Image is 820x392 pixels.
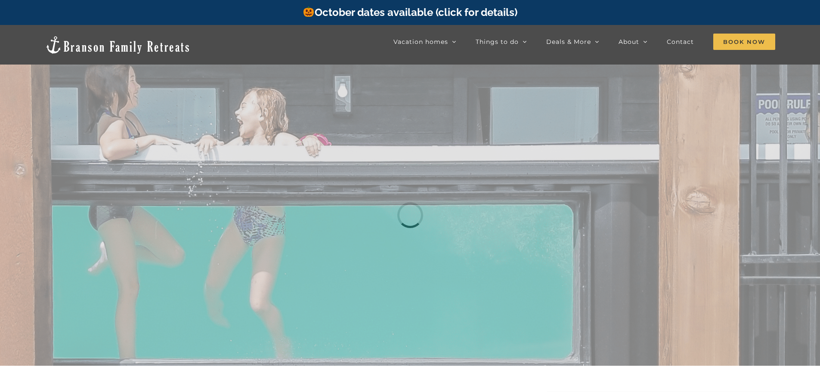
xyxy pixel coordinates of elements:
[45,35,191,55] img: Branson Family Retreats Logo
[393,33,775,50] nav: Main Menu
[546,39,591,45] span: Deals & More
[667,39,694,45] span: Contact
[393,33,456,50] a: Vacation homes
[713,33,775,50] a: Book Now
[476,33,527,50] a: Things to do
[476,39,519,45] span: Things to do
[303,6,314,17] img: 🎃
[713,34,775,50] span: Book Now
[303,6,517,19] a: October dates available (click for details)
[667,33,694,50] a: Contact
[546,33,599,50] a: Deals & More
[619,39,639,45] span: About
[619,33,647,50] a: About
[393,39,448,45] span: Vacation homes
